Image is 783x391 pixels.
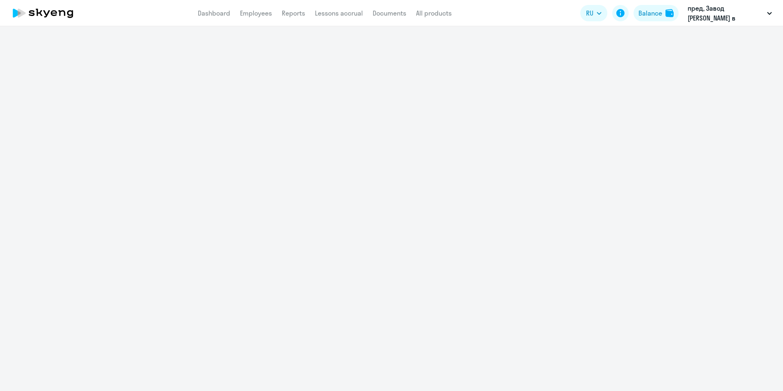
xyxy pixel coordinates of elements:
a: Reports [282,9,305,17]
a: Lessons accrual [315,9,363,17]
button: RU [580,5,607,21]
a: Employees [240,9,272,17]
img: balance [665,9,674,17]
a: Dashboard [198,9,230,17]
span: RU [586,8,593,18]
a: All products [416,9,452,17]
div: Balance [638,8,662,18]
button: пред, Завод [PERSON_NAME] в [GEOGRAPHIC_DATA], [GEOGRAPHIC_DATA] [683,3,776,23]
a: Documents [373,9,406,17]
button: Balancebalance [634,5,679,21]
p: пред, Завод [PERSON_NAME] в [GEOGRAPHIC_DATA], [GEOGRAPHIC_DATA] [688,3,764,23]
